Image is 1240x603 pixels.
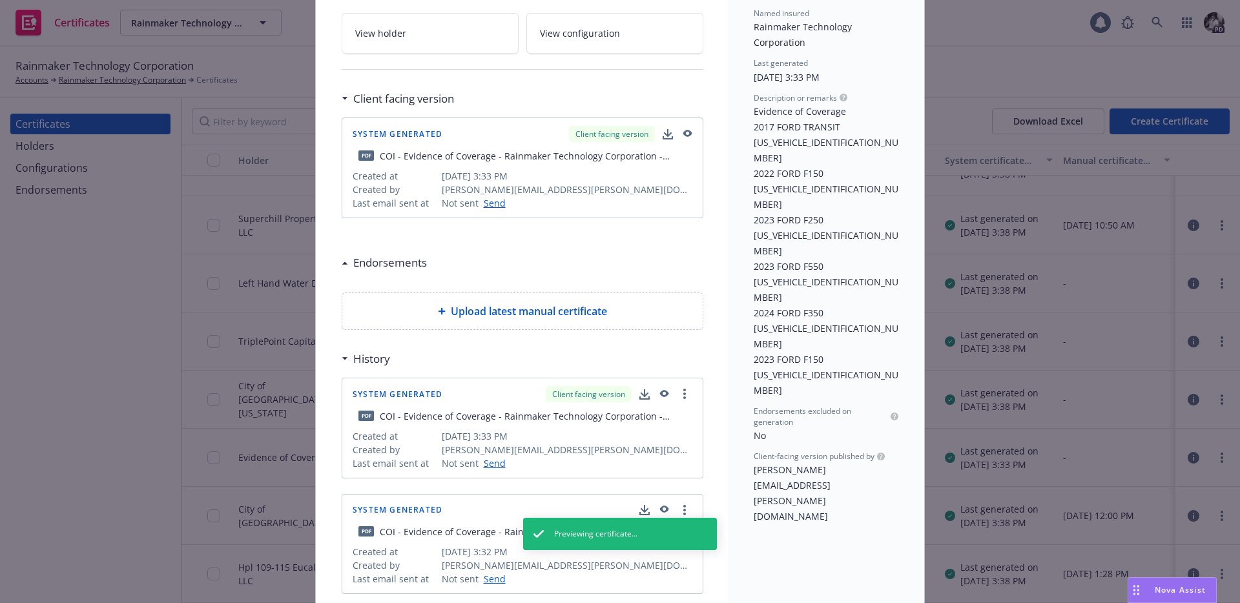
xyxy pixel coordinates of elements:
span: [DATE] 3:33 PM [442,429,693,443]
span: Description or remarks [754,92,837,103]
span: Created at [353,429,437,443]
a: View holder [342,13,519,54]
a: Send [479,196,506,210]
span: View holder [355,26,406,40]
a: Send [479,572,506,586]
div: Client facing version [569,126,655,142]
span: Created at [353,169,437,183]
div: History [342,351,390,367]
span: Not sent [442,572,479,586]
span: No [754,429,766,442]
span: System Generated [353,506,442,514]
div: COI - Evidence of Coverage - Rainmaker Technology Corporation - fillable.pdf [380,149,692,163]
span: [DATE] 3:33 PM [754,71,820,83]
span: Not sent [442,196,479,210]
span: Named insured [754,8,809,19]
span: Last email sent at [353,456,437,470]
span: Upload latest manual certificate [451,303,607,319]
span: pdf [358,526,374,536]
h3: Endorsements [353,254,427,271]
div: COI - Evidence of Coverage - Rainmaker Technology Corporation - fillable.pdf [380,409,692,423]
div: Upload latest manual certificate [342,292,703,330]
a: View configuration [526,13,703,54]
span: [DATE] 3:33 PM [442,169,693,183]
span: pdf [358,150,374,160]
span: View configuration [540,26,620,40]
span: System Generated [353,130,442,138]
span: Nova Assist [1155,584,1206,595]
span: Last generated [754,57,808,68]
span: Client-facing version published by [754,451,874,462]
a: more [677,386,692,402]
span: Previewing certificate... [554,528,637,540]
span: System Generated [353,391,442,398]
span: Rainmaker Technology Corporation [754,21,854,48]
a: more [677,502,692,518]
span: Created by [353,183,437,196]
button: Nova Assist [1128,577,1217,603]
span: Created at [353,545,437,558]
span: Evidence of Coverage 2017 FORD TRANSIT [US_VEHICLE_IDENTIFICATION_NUMBER] 2022 FORD F150 [US_VEHI... [754,105,898,396]
div: Drag to move [1128,578,1144,602]
h3: History [353,351,390,367]
span: [PERSON_NAME][EMAIL_ADDRESS][PERSON_NAME][DOMAIN_NAME] [442,183,693,196]
div: Client facing version [546,386,632,402]
span: Not sent [442,456,479,470]
span: [PERSON_NAME][EMAIL_ADDRESS][PERSON_NAME][DOMAIN_NAME] [754,464,831,522]
span: Last email sent at [353,572,437,586]
div: Endorsements [342,254,427,271]
span: [PERSON_NAME][EMAIL_ADDRESS][PERSON_NAME][DOMAIN_NAME] [442,443,693,456]
div: Client facing version [342,90,454,107]
span: pdf [358,411,374,420]
span: [PERSON_NAME][EMAIL_ADDRESS][PERSON_NAME][DOMAIN_NAME] [442,558,693,572]
span: Endorsements excluded on generation [754,405,888,427]
div: COI - Evidence of Coverage - Rainmaker Technology Corporation - fillable.pdf [380,525,692,538]
span: Created by [353,558,437,572]
h3: Client facing version [353,90,454,107]
span: Created by [353,443,437,456]
a: Send [479,456,506,470]
span: [DATE] 3:32 PM [442,545,693,558]
span: Last email sent at [353,196,437,210]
